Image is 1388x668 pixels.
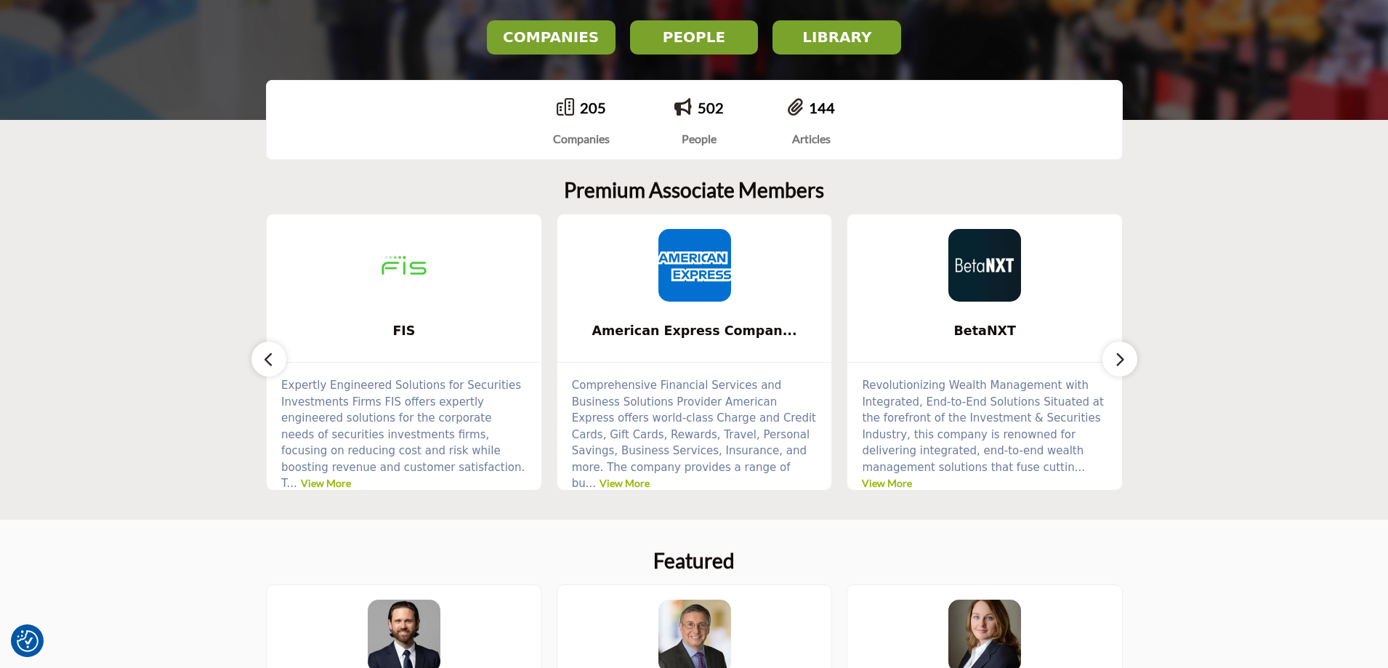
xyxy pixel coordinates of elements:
[487,20,616,55] button: COMPANIES
[553,130,610,148] div: Companies
[572,377,818,492] p: Comprehensive Financial Services and Business Solutions Provider American Express offers world-cl...
[580,99,606,116] a: 205
[862,477,912,489] a: View More
[869,321,1100,340] span: BetaNXT
[948,229,1021,302] img: BetaNXT
[658,229,731,302] img: American Express Company
[847,312,1122,350] a: BetaNXT
[267,312,541,350] a: FIS
[674,130,724,148] div: People
[286,477,296,490] span: ...
[289,321,520,340] span: FIS
[869,312,1100,350] b: BetaNXT
[491,28,611,46] h2: COMPANIES
[862,377,1107,492] p: Revolutionizing Wealth Management with Integrated, End-to-End Solutions Situated at the forefront...
[788,130,835,148] div: Articles
[777,28,897,46] h2: LIBRARY
[809,99,835,116] a: 144
[557,312,832,350] a: American Express Compan...
[772,20,901,55] button: LIBRARY
[564,178,824,203] h2: Premium Associate Members
[17,630,39,652] button: Consent Preferences
[586,477,596,490] span: ...
[634,28,754,46] h2: PEOPLE
[600,477,650,489] a: View More
[281,377,527,492] p: Expertly Engineered Solutions for Securities Investments Firms FIS offers expertly engineered sol...
[630,20,759,55] button: PEOPLE
[653,549,735,574] h2: Featured
[579,321,810,340] span: American Express Compan...
[1075,461,1085,474] span: ...
[301,477,351,489] a: View More
[17,630,39,652] img: Revisit consent button
[579,312,810,350] b: American Express Company
[289,312,520,350] b: FIS
[368,229,440,302] img: FIS
[698,99,724,116] a: 502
